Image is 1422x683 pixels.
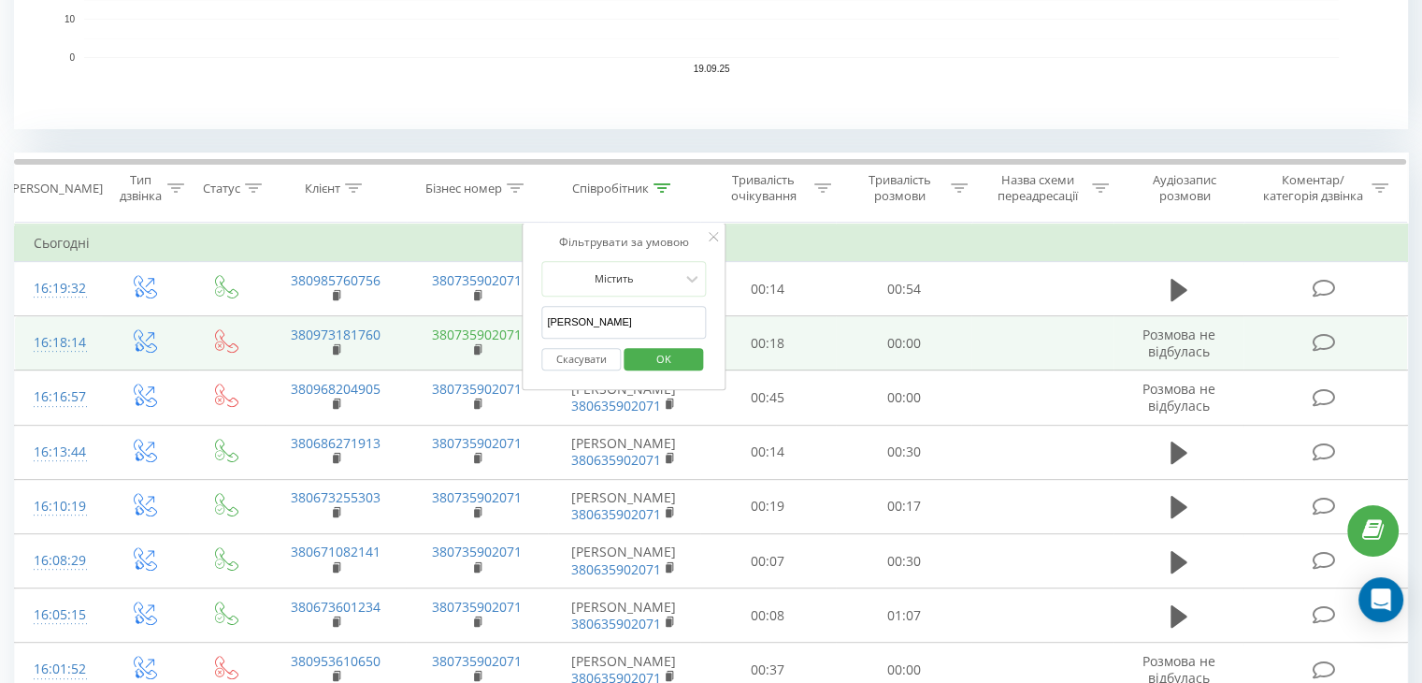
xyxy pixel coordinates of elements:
td: [PERSON_NAME] [548,371,700,425]
td: 00:30 [836,534,971,589]
a: 380953610650 [291,652,381,670]
span: Розмова не відбулась [1142,326,1215,360]
div: 16:18:14 [34,325,83,361]
a: 380735902071 [432,543,522,560]
td: 00:00 [836,371,971,425]
a: 380735902071 [432,271,522,289]
a: 380635902071 [571,397,661,414]
div: [PERSON_NAME] [8,181,103,196]
td: [PERSON_NAME] [548,479,700,533]
td: 01:07 [836,589,971,643]
a: 380635902071 [571,451,661,469]
text: 19.09.25 [694,64,730,74]
a: 380671082141 [291,543,381,560]
td: 00:19 [700,479,836,533]
div: Клієнт [305,181,340,196]
td: 00:17 [836,479,971,533]
a: 380686271913 [291,434,381,452]
a: 380635902071 [571,615,661,632]
div: Коментар/категорія дзвінка [1257,172,1367,204]
a: 380735902071 [432,326,522,343]
div: 16:08:29 [34,543,83,579]
div: Open Intercom Messenger [1358,577,1403,622]
a: 380968204905 [291,380,381,398]
td: 00:14 [700,425,836,479]
div: 16:05:15 [34,597,83,633]
div: Статус [203,181,240,196]
a: 380673601234 [291,598,381,616]
a: 380735902071 [432,488,522,506]
div: Співробітник [572,181,649,196]
a: 380635902071 [571,560,661,578]
div: 16:16:57 [34,379,83,415]
a: 380735902071 [432,598,522,616]
button: OK [624,348,703,371]
div: Тривалість розмови [853,172,946,204]
td: [PERSON_NAME] [548,534,700,589]
a: 380735902071 [432,434,522,452]
div: Бізнес номер [425,181,502,196]
td: 00:45 [700,371,836,425]
td: Сьогодні [15,225,1408,262]
span: Розмова не відбулась [1142,380,1215,414]
a: 380735902071 [432,652,522,670]
td: 00:00 [836,316,971,371]
td: [PERSON_NAME] [548,589,700,643]
a: 380735902071 [432,380,522,398]
td: 00:18 [700,316,836,371]
td: 00:54 [836,262,971,316]
a: 380673255303 [291,488,381,506]
a: 380635902071 [571,505,661,523]
span: OK [638,344,690,373]
div: Аудіозапис розмови [1130,172,1240,204]
div: 16:19:32 [34,270,83,307]
div: Назва схеми переадресації [989,172,1087,204]
text: 10 [65,14,76,24]
td: 00:30 [836,425,971,479]
td: 00:07 [700,534,836,589]
div: Фільтрувати за умовою [541,233,706,252]
div: Тривалість очікування [717,172,811,204]
td: [PERSON_NAME] [548,425,700,479]
div: 16:10:19 [34,488,83,525]
td: 00:14 [700,262,836,316]
button: Скасувати [541,348,621,371]
a: 380985760756 [291,271,381,289]
div: 16:13:44 [34,434,83,471]
td: 00:08 [700,589,836,643]
text: 0 [69,52,75,63]
div: Тип дзвінка [118,172,162,204]
input: Введіть значення [541,306,706,339]
a: 380973181760 [291,326,381,343]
